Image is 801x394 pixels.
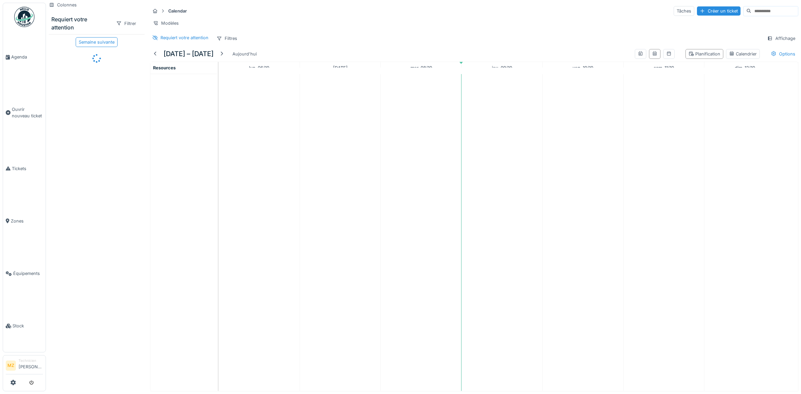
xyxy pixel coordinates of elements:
span: Resources [153,65,176,70]
div: Calendrier [729,51,757,57]
h5: [DATE] – [DATE] [164,50,214,58]
a: Tickets [3,142,46,195]
span: Stock [12,323,43,329]
img: Badge_color-CXgf-gQk.svg [14,7,34,27]
div: Filtrer [113,19,139,28]
div: Créer un ticket [697,6,741,16]
div: Planification [689,51,720,57]
a: 9 octobre 2025 [490,63,514,72]
strong: Calendar [166,8,190,14]
a: Stock [3,300,46,352]
a: 8 octobre 2025 [409,63,434,72]
span: Équipements [13,270,43,277]
div: Affichage [764,33,798,43]
a: Agenda [3,31,46,83]
a: 6 octobre 2025 [247,63,271,72]
div: Options [768,49,798,59]
div: Technicien [19,358,43,363]
div: Modèles [150,18,182,28]
li: MZ [6,361,16,371]
a: Zones [3,195,46,247]
div: Requiert votre attention [160,34,208,41]
a: Équipements [3,247,46,300]
a: 12 octobre 2025 [733,63,757,72]
li: [PERSON_NAME] [19,358,43,373]
div: Filtres [214,33,240,43]
div: Semaine suivante [76,37,118,47]
span: Ouvrir nouveau ticket [12,106,43,119]
div: Aujourd'hui [230,49,259,59]
a: 7 octobre 2025 [331,63,349,72]
a: Ouvrir nouveau ticket [3,83,46,142]
a: 10 octobre 2025 [571,63,595,72]
div: Tâches [674,6,694,16]
span: Agenda [11,54,43,60]
span: Tickets [12,165,43,172]
span: Zones [11,218,43,224]
a: 11 octobre 2025 [652,63,676,72]
a: MZ Technicien[PERSON_NAME] [6,358,43,374]
div: Requiert votre attention [51,15,110,31]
